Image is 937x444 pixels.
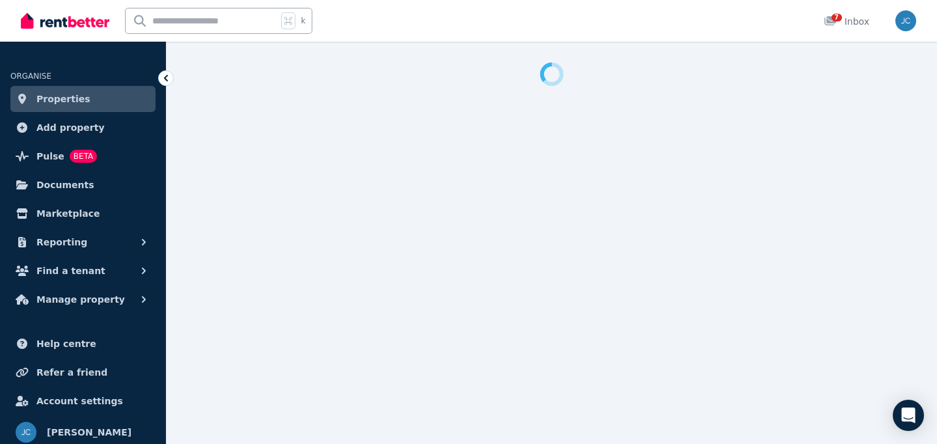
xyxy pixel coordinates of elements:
a: Documents [10,172,156,198]
span: Documents [36,177,94,193]
span: Marketplace [36,206,100,221]
span: Help centre [36,336,96,352]
button: Manage property [10,286,156,312]
span: Find a tenant [36,263,105,279]
span: Account settings [36,393,123,409]
span: Manage property [36,292,125,307]
div: Open Intercom Messenger [893,400,924,431]
button: Reporting [10,229,156,255]
span: BETA [70,150,97,163]
span: Add property [36,120,105,135]
button: Find a tenant [10,258,156,284]
span: Properties [36,91,90,107]
span: k [301,16,305,26]
a: PulseBETA [10,143,156,169]
a: Help centre [10,331,156,357]
span: 7 [832,14,842,21]
img: Johanna Crichton [895,10,916,31]
div: Inbox [824,15,869,28]
span: Refer a friend [36,365,107,380]
img: RentBetter [21,11,109,31]
span: Reporting [36,234,87,250]
a: Refer a friend [10,359,156,385]
img: Johanna Crichton [16,422,36,443]
span: Pulse [36,148,64,164]
a: Account settings [10,388,156,414]
a: Add property [10,115,156,141]
a: Marketplace [10,201,156,227]
span: [PERSON_NAME] [47,424,131,440]
span: ORGANISE [10,72,51,81]
a: Properties [10,86,156,112]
